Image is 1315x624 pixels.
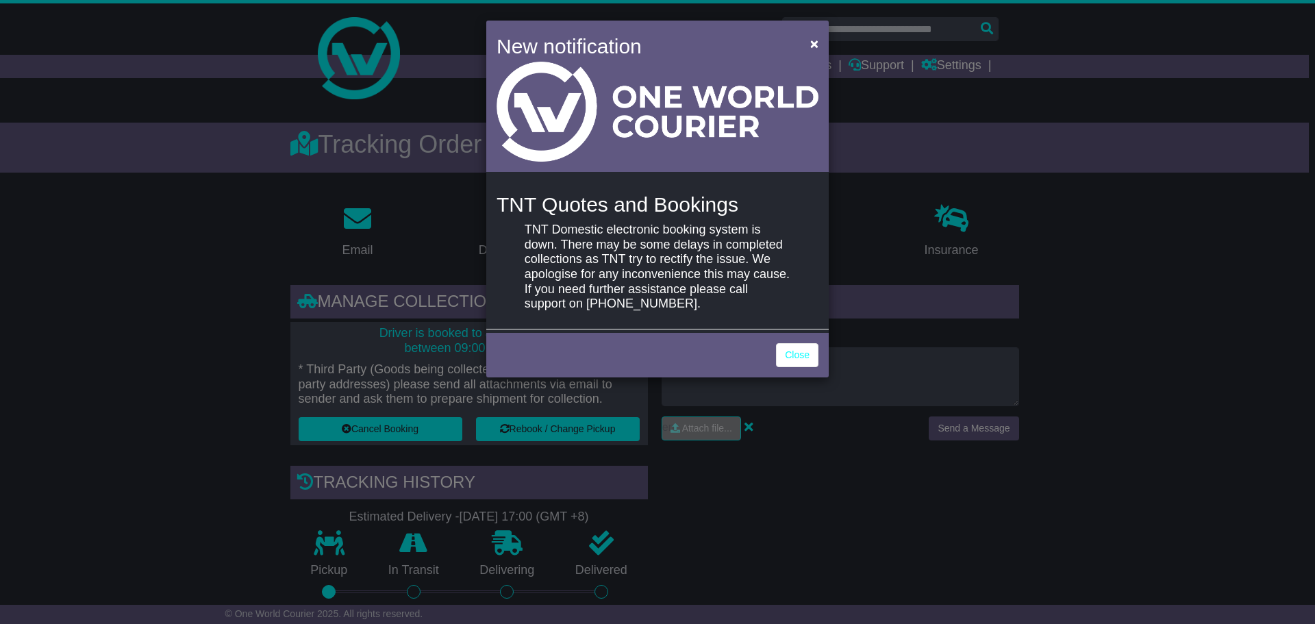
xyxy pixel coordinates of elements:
img: Light [497,62,818,162]
p: TNT Domestic electronic booking system is down. There may be some delays in completed collections... [525,223,790,312]
h4: New notification [497,31,790,62]
span: × [810,36,818,51]
a: Close [776,343,818,367]
button: Close [803,29,825,58]
h4: TNT Quotes and Bookings [497,193,818,216]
